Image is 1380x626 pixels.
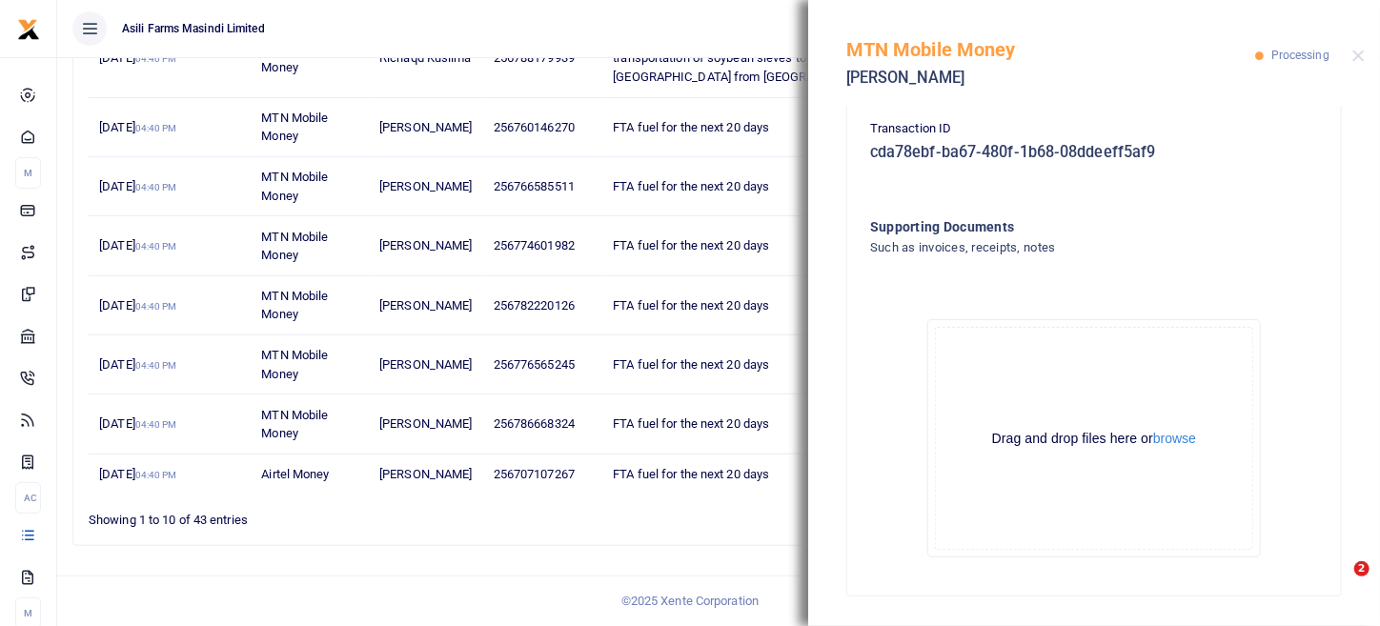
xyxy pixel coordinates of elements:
span: 2 [1354,561,1370,576]
span: [DATE] [99,357,176,372]
small: 04:40 PM [135,241,177,252]
span: MTN Mobile Money [261,348,328,381]
span: [DATE] [99,179,176,193]
span: FTA fuel for the next 20 days [613,298,769,313]
span: FTA fuel for the next 20 days and money for transportation of soybean sieves to [GEOGRAPHIC_DATA]... [613,32,881,84]
div: Showing 1 to 10 of 43 entries [89,500,606,530]
span: [PERSON_NAME] [379,238,472,252]
span: 256707107267 [494,467,575,481]
img: logo-small [17,18,40,41]
span: MTN Mobile Money [261,408,328,441]
span: MTN Mobile Money [261,111,328,144]
li: M [15,157,41,189]
span: 256782220126 [494,298,575,313]
span: FTA fuel for the next 20 days [613,467,769,481]
iframe: Intercom live chat [1315,561,1361,607]
span: [PERSON_NAME] [379,120,472,134]
span: [PERSON_NAME] [379,416,472,431]
span: [PERSON_NAME] [379,357,472,372]
span: FTA fuel for the next 20 days [613,357,769,372]
span: [DATE] [99,416,176,431]
span: Airtel Money [261,467,329,481]
span: 256774601982 [494,238,575,252]
small: 04:40 PM [135,419,177,430]
span: 256760146270 [494,120,575,134]
span: Asili Farms Masindi Limited [114,20,273,37]
span: [PERSON_NAME] [379,298,472,313]
div: File Uploader [927,319,1261,557]
small: 04:40 PM [135,123,177,133]
span: [DATE] [99,120,176,134]
p: Transaction ID [870,119,1318,139]
span: [DATE] [99,467,176,481]
li: Ac [15,482,41,514]
span: MTN Mobile Money [261,289,328,322]
span: [DATE] [99,238,176,252]
h5: [PERSON_NAME] [846,69,1256,88]
h4: Such as invoices, receipts, notes [870,237,1241,258]
span: FTA fuel for the next 20 days [613,120,769,134]
small: 04:40 PM [135,53,177,64]
h5: cda78ebf-ba67-480f-1b68-08ddeeff5af9 [870,143,1318,162]
span: MTN Mobile Money [261,170,328,203]
span: 256786668324 [494,416,575,431]
span: Processing [1271,49,1329,62]
span: 256766585511 [494,179,575,193]
span: MTN Mobile Money [261,230,328,263]
span: FTA fuel for the next 20 days [613,179,769,193]
span: [DATE] [99,298,176,313]
small: 04:40 PM [135,360,177,371]
span: FTA fuel for the next 20 days [613,416,769,431]
h4: Supporting Documents [870,216,1241,237]
span: 256776565245 [494,357,575,372]
span: FTA fuel for the next 20 days [613,238,769,252]
span: [PERSON_NAME] [379,467,472,481]
div: Drag and drop files here or [936,430,1252,448]
small: 04:40 PM [135,470,177,480]
small: 04:40 PM [135,301,177,312]
span: [PERSON_NAME] [379,179,472,193]
button: browse [1153,432,1196,445]
button: Close [1352,50,1365,62]
h5: MTN Mobile Money [846,38,1256,61]
a: logo-small logo-large logo-large [17,21,40,35]
small: 04:40 PM [135,182,177,192]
